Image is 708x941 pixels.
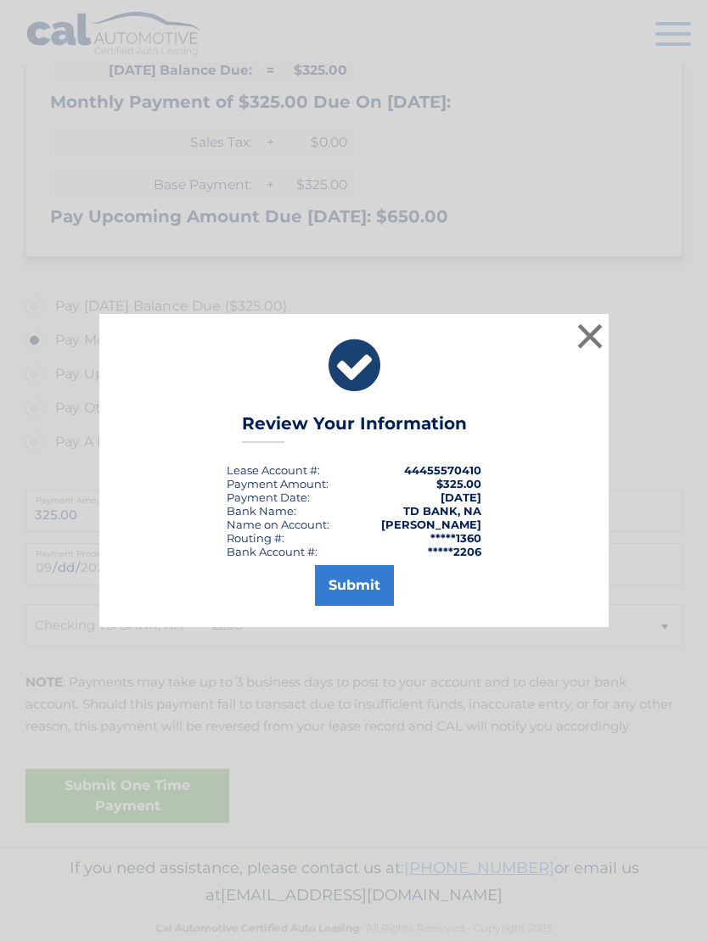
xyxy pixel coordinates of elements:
[315,565,394,606] button: Submit
[227,463,320,477] div: Lease Account #:
[441,490,481,504] span: [DATE]
[227,490,307,504] span: Payment Date
[242,413,467,443] h3: Review Your Information
[573,319,607,353] button: ×
[404,463,481,477] strong: 44455570410
[227,518,329,531] div: Name on Account:
[227,531,284,545] div: Routing #:
[227,477,329,490] div: Payment Amount:
[381,518,481,531] strong: [PERSON_NAME]
[227,490,310,504] div: :
[227,504,296,518] div: Bank Name:
[403,504,481,518] strong: TD BANK, NA
[227,545,317,558] div: Bank Account #:
[436,477,481,490] span: $325.00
